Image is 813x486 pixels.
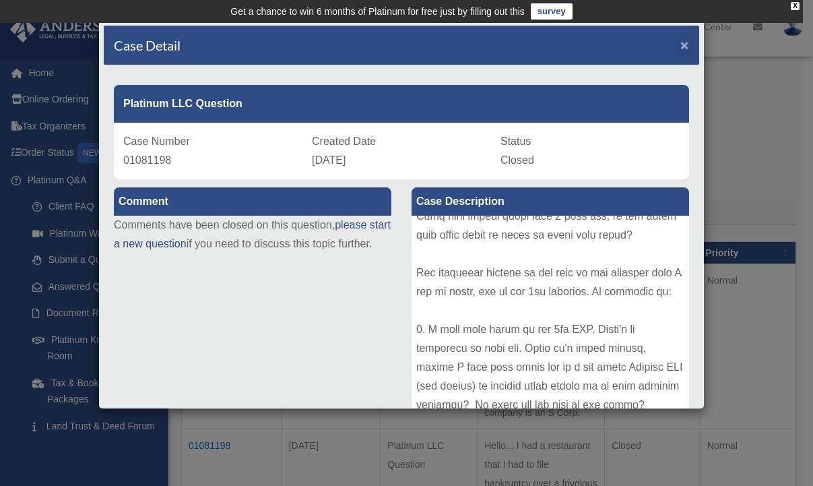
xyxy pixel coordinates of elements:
[791,2,800,10] div: close
[114,216,391,253] p: Comments have been closed on this question, if you need to discuss this topic further.
[312,154,346,166] span: [DATE]
[114,219,391,249] a: please start a new question
[123,135,190,147] span: Case Number
[312,135,376,147] span: Created Date
[114,36,181,55] h4: Case Detail
[412,187,689,216] label: Case Description
[230,3,525,20] div: Get a chance to win 6 months of Platinum for free just by filling out this
[114,187,391,216] label: Comment
[114,85,689,123] div: Platinum LLC Question
[500,154,534,166] span: Closed
[680,37,689,53] span: ×
[500,135,531,147] span: Status
[531,3,573,20] a: survey
[412,216,689,418] div: Lorem... I dol s ametconsec adip E sed do eius temporinci utla e doloremag aliquaen adminim veni ...
[680,38,689,52] button: Close
[123,154,171,166] span: 01081198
